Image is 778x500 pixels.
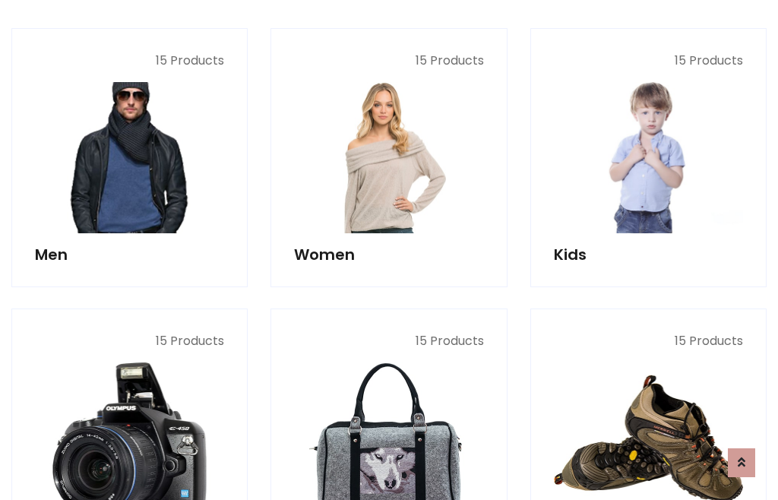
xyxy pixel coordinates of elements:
[35,332,224,350] p: 15 Products
[554,52,743,70] p: 15 Products
[294,52,483,70] p: 15 Products
[554,245,743,264] h5: Kids
[294,245,483,264] h5: Women
[35,52,224,70] p: 15 Products
[554,332,743,350] p: 15 Products
[294,332,483,350] p: 15 Products
[35,245,224,264] h5: Men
